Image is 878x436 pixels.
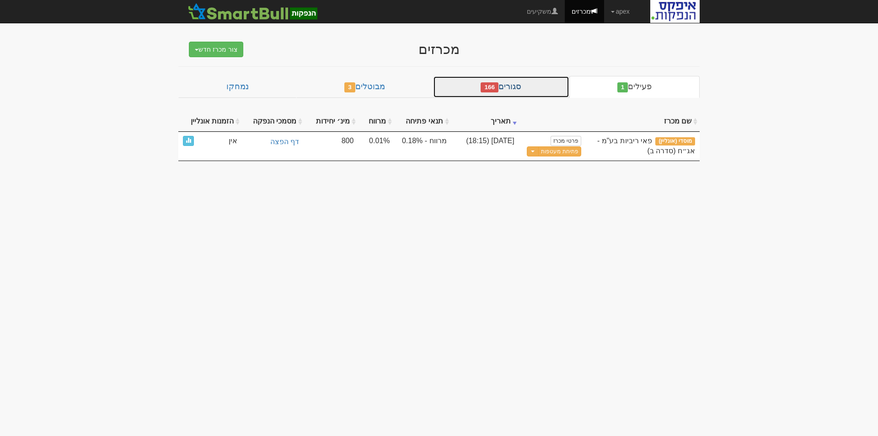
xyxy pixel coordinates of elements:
[394,112,451,132] th: תנאי פתיחה : activate to sort column ascending
[178,76,296,98] a: נמחקו
[305,132,358,161] td: 800
[229,136,237,146] span: אין
[242,112,305,132] th: מסמכי הנפקה : activate to sort column ascending
[344,82,355,92] span: 3
[538,146,581,157] button: פתיחת מעטפות
[451,112,519,132] th: תאריך : activate to sort column ascending
[185,2,320,21] img: SmartBull Logo
[551,136,581,146] a: פרטי מכרז
[433,76,569,98] a: סגורים
[569,76,700,98] a: פעילים
[655,137,695,145] span: מוסדי (אונליין)
[358,132,394,161] td: 0.01%
[305,112,358,132] th: מינ׳ יחידות : activate to sort column ascending
[451,132,519,161] td: [DATE] (18:15)
[481,82,498,92] span: 166
[358,112,394,132] th: מרווח : activate to sort column ascending
[246,136,300,148] a: דף הפצה
[617,82,628,92] span: 1
[261,42,617,57] div: מכרזים
[394,132,451,161] td: מרווח - 0.18%
[296,76,433,98] a: מבוטלים
[178,112,242,132] th: הזמנות אונליין : activate to sort column ascending
[586,112,700,132] th: שם מכרז : activate to sort column ascending
[597,137,695,155] span: פאי ריביות בע"מ - אג״ח (סדרה ב)
[189,42,243,57] button: צור מכרז חדש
